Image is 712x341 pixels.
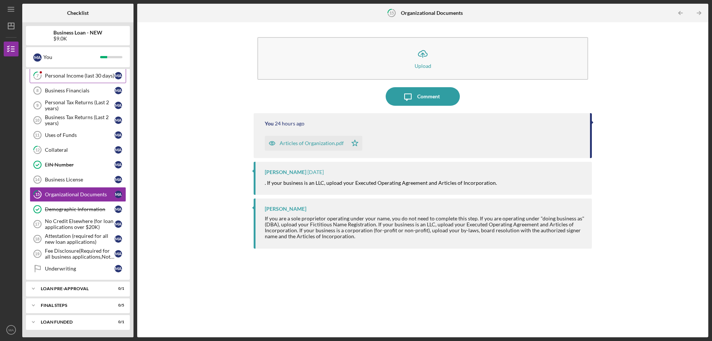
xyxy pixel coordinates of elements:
a: 17No Credit Elsewhere (for loan applications over $20K)MA [30,217,126,232]
div: Uses of Funds [45,132,115,138]
b: Organizational Documents [401,10,463,16]
text: MA [9,328,14,332]
div: M A [115,161,122,168]
div: M A [115,191,122,198]
div: No Credit Elsewhere (for loan applications over $20K) [45,218,115,230]
div: M A [115,131,122,139]
div: M A [115,117,122,124]
a: 9Personal Tax Returns (Last 2 years)MA [30,98,126,113]
a: 7Personal Income (last 30 days)MA [30,68,126,83]
div: EIN Number [45,162,115,168]
div: M A [115,102,122,109]
div: Personal Income (last 30 days) [45,73,115,79]
div: Business License [45,177,115,183]
button: Upload [257,37,588,80]
tspan: 7 [36,73,39,78]
div: M A [115,206,122,213]
div: M A [115,220,122,228]
div: [PERSON_NAME] [265,169,306,175]
b: Business Loan - NEW [53,30,102,36]
div: Upload [415,63,431,69]
div: 0 / 1 [111,286,124,291]
tspan: 17 [35,222,39,226]
tspan: 19 [35,252,39,256]
div: M A [115,265,122,272]
a: EIN NumberMA [30,157,126,172]
div: Collateral [45,147,115,153]
div: $9.0K [53,36,102,42]
tspan: 8 [36,88,39,93]
a: 11Uses of FundsMA [30,128,126,142]
div: M A [115,87,122,94]
button: Comment [386,87,460,106]
div: Articles of Organization.pdf [280,140,344,146]
a: Demographic InformationMA [30,202,126,217]
a: 19Fee Disclosure(Required for all business applications,Not needed for Contractor loans)MA [30,246,126,261]
div: FINAL STEPS [41,303,106,308]
div: LOAN PRE-APPROVAL [41,286,106,291]
time: 2025-08-18 18:49 [275,121,304,127]
a: 18Attestation (required for all new loan applications)MA [30,232,126,246]
div: You [265,121,274,127]
div: Business Financials [45,88,115,94]
tspan: 10 [35,118,39,122]
div: Demographic Information [45,206,115,212]
tspan: 18 [35,237,39,241]
div: 0 / 5 [111,303,124,308]
a: 14Business LicenseMA [30,172,126,187]
button: Articles of Organization.pdf [265,136,362,151]
div: M A [33,53,42,62]
div: Comment [417,87,440,106]
b: Checklist [67,10,89,16]
div: Organizational Documents [45,191,115,197]
mark: . If your business is an LLC, upload your Executed Operating Agreement and Articles of Incorporat... [265,180,497,186]
div: M A [115,235,122,243]
button: MA [4,322,19,337]
div: M A [115,72,122,79]
div: Personal Tax Returns (Last 2 years) [45,99,115,111]
div: M A [115,146,122,154]
div: [PERSON_NAME] [265,206,306,212]
div: If you are a sole proprietor operating under your name, you do not need to complete this step. If... [265,216,584,239]
div: Attestation (required for all new loan applications) [45,233,115,245]
a: UnderwritingMA [30,261,126,276]
tspan: 15 [35,192,40,197]
a: 8Business FinancialsMA [30,83,126,98]
div: LOAN FUNDED [41,320,106,324]
div: Fee Disclosure(Required for all business applications,Not needed for Contractor loans) [45,248,115,260]
a: 10Business Tax Returns (Last 2 years)MA [30,113,126,128]
div: M A [115,176,122,183]
a: 15Organizational DocumentsMA [30,187,126,202]
div: Business Tax Returns (Last 2 years) [45,114,115,126]
tspan: 11 [35,133,39,137]
tspan: 15 [389,10,394,15]
div: M A [115,250,122,258]
a: 12CollateralMA [30,142,126,157]
time: 2025-08-06 18:26 [307,169,324,175]
div: 0 / 1 [111,320,124,324]
tspan: 12 [35,148,40,153]
div: Underwriting [45,266,115,272]
div: You [43,51,100,63]
tspan: 14 [35,177,40,182]
tspan: 9 [36,103,39,108]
